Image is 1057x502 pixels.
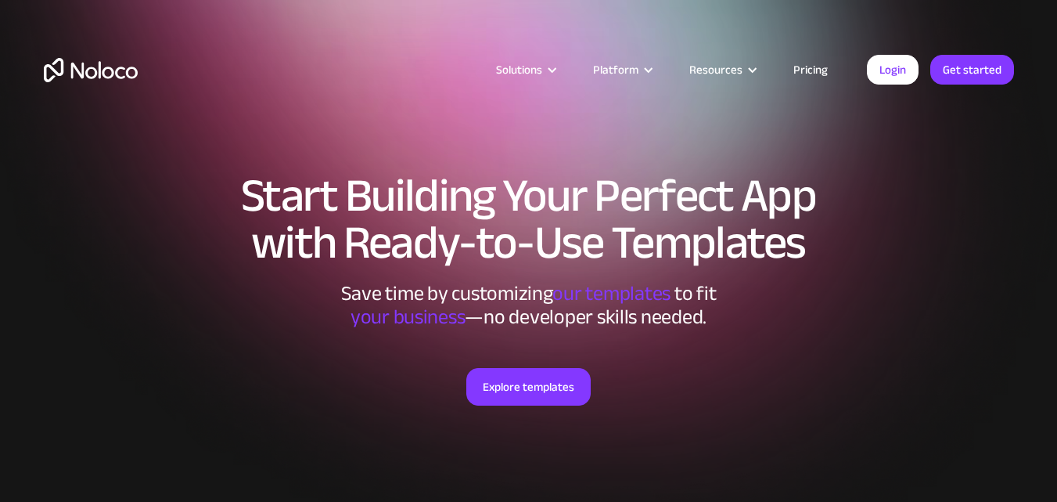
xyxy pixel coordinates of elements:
[930,55,1014,85] a: Get started
[496,60,542,80] div: Solutions
[466,368,591,406] a: Explore templates
[689,60,742,80] div: Resources
[867,55,919,85] a: Login
[294,282,764,329] div: Save time by customizing to fit ‍ —no developer skills needed.
[774,60,847,80] a: Pricing
[573,60,670,80] div: Platform
[670,60,774,80] div: Resources
[552,274,671,312] span: our templates
[44,58,138,82] a: home
[476,60,573,80] div: Solutions
[351,298,466,336] span: your business
[593,60,638,80] div: Platform
[44,172,1014,266] h1: Start Building Your Perfect App with Ready-to-Use Templates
